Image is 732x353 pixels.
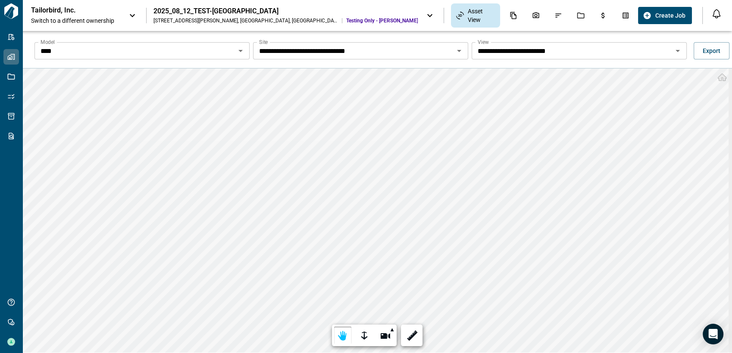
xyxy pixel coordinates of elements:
div: Open Intercom Messenger [703,324,723,344]
span: Testing Only - [PERSON_NAME] [346,17,418,24]
label: View [478,38,489,46]
div: Documents [504,8,522,23]
span: Create Job [655,11,685,20]
div: Jobs [572,8,590,23]
p: Tailorbird, Inc. [31,6,109,15]
span: Asset View [467,7,494,24]
button: Open [453,45,465,57]
button: Export [694,42,729,59]
div: Photos [527,8,545,23]
div: 2025_08_12_TEST-[GEOGRAPHIC_DATA] [153,7,418,15]
div: [STREET_ADDRESS][PERSON_NAME] , [GEOGRAPHIC_DATA] , [GEOGRAPHIC_DATA] [153,17,338,24]
button: Open [672,45,684,57]
button: Open [235,45,247,57]
label: Site [259,38,268,46]
div: Asset View [451,3,500,28]
button: Create Job [638,7,692,24]
button: Open notification feed [710,7,723,21]
span: Export [703,46,720,55]
div: Budgets [594,8,612,23]
span: Switch to a different ownership [31,16,120,25]
label: Model [41,38,55,46]
div: Takeoff Center [616,8,635,23]
div: Issues & Info [549,8,567,23]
